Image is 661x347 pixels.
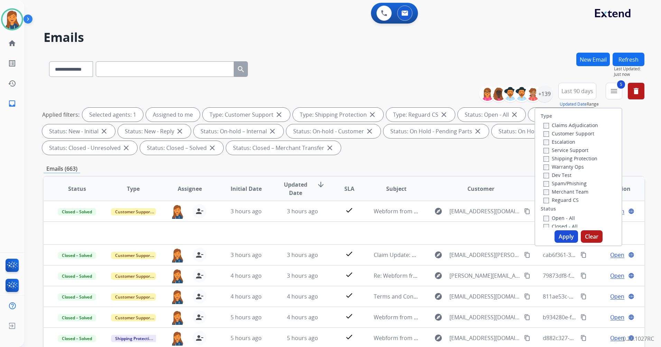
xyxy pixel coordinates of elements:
span: Subject [386,185,407,193]
mat-icon: language [628,252,634,258]
label: Escalation [543,139,575,145]
mat-icon: explore [434,251,443,259]
span: Customer Support [111,208,156,215]
mat-icon: close [365,127,374,135]
mat-icon: close [176,127,184,135]
input: Warranty Ops [543,164,549,170]
span: Assignee [178,185,202,193]
span: 4 hours ago [231,272,262,279]
mat-icon: close [100,127,108,135]
mat-icon: explore [434,292,443,301]
mat-icon: person_remove [195,207,204,215]
span: Customer Support [111,314,156,321]
p: Applied filters: [42,110,80,119]
div: Status: Closed - All [528,108,599,122]
mat-icon: content_copy [524,335,530,341]
mat-icon: home [8,39,16,47]
mat-icon: content_copy [524,273,530,279]
p: 0.20.1027RC [623,335,654,343]
span: Customer Support [111,252,156,259]
label: Closed - All [543,223,578,230]
div: Status: On Hold - Pending Parts [383,124,489,138]
label: Shipping Protection [543,155,597,162]
span: Webform from [EMAIL_ADDRESS][DOMAIN_NAME] on [DATE] [374,334,530,342]
span: Open [610,272,624,280]
mat-icon: explore [434,207,443,215]
span: 3 hours ago [231,251,262,259]
mat-icon: close [122,144,130,152]
span: Updated Date [280,180,311,197]
span: 4 hours ago [287,313,318,321]
input: Customer Support [543,131,549,137]
mat-icon: person_remove [195,313,204,321]
span: Last Updated: [614,66,644,72]
img: agent-avatar [170,204,184,219]
img: avatar [2,10,22,29]
mat-icon: check [345,270,353,279]
span: b934280e-fb7d-4b94-9383-48767b390ff8 [543,313,647,321]
button: Last 90 days [558,83,596,99]
div: +139 [536,86,553,102]
mat-icon: search [237,65,245,73]
span: Webform from [EMAIL_ADDRESS][DOMAIN_NAME] on [DATE] [374,207,530,215]
mat-icon: history [8,79,16,88]
mat-icon: explore [434,272,443,280]
mat-icon: language [628,273,634,279]
span: 3 hours ago [231,207,262,215]
div: Type: Shipping Protection [293,108,383,122]
mat-icon: person_remove [195,251,204,259]
mat-icon: close [208,144,216,152]
span: Initial Date [231,185,262,193]
input: Dev Test [543,173,549,178]
span: 5 hours ago [231,334,262,342]
mat-icon: close [275,110,283,119]
p: Emails (663) [44,164,80,173]
span: 4 hours ago [231,293,262,300]
label: Merchant Team [543,188,588,195]
span: Shipping Protection [111,335,158,342]
span: Webform from [EMAIL_ADDRESS][DOMAIN_NAME] on [DATE] [374,313,530,321]
div: Status: Open - All [458,108,525,122]
img: agent-avatar [170,310,184,325]
mat-icon: check [345,250,353,258]
mat-icon: menu [610,87,618,95]
span: Closed – Solved [58,335,96,342]
span: Status [68,185,86,193]
mat-icon: person_remove [195,272,204,280]
span: 79873df8-fb67-413e-9311-0df77276dd45 [543,272,647,279]
h2: Emails [44,30,644,44]
div: Status: Closed – Solved [140,141,223,155]
span: 4 hours ago [287,293,318,300]
div: Status: On Hold - Servicers [492,124,584,138]
span: d882c327-99c1-4429-8b8f-613b1a412f0c [543,334,646,342]
mat-icon: content_copy [580,293,587,300]
label: Service Support [543,147,588,153]
div: Type: Reguard CS [386,108,455,122]
input: Merchant Team [543,189,549,195]
div: Status: On-hold - Customer [286,124,381,138]
img: agent-avatar [170,290,184,304]
span: [EMAIL_ADDRESS][PERSON_NAME][DOMAIN_NAME] [449,251,520,259]
input: Reguard CS [543,198,549,203]
mat-icon: delete [632,87,640,95]
label: Dev Test [543,172,571,178]
mat-icon: close [474,127,482,135]
span: Type [127,185,140,193]
button: Clear [581,230,603,243]
div: Type: Customer Support [203,108,290,122]
button: 5 [606,83,622,99]
mat-icon: close [326,144,334,152]
span: [EMAIL_ADDRESS][DOMAIN_NAME] [449,207,520,215]
label: Open - All [543,215,575,221]
mat-icon: explore [434,334,443,342]
mat-icon: content_copy [524,208,530,214]
mat-icon: language [628,314,634,320]
div: Status: New - Initial [42,124,115,138]
span: Open [610,313,624,321]
img: agent-avatar [170,248,184,263]
div: Status: Closed – Merchant Transfer [226,141,341,155]
mat-icon: arrow_downward [317,180,325,189]
span: Last 90 days [561,90,593,92]
span: Open [610,251,624,259]
mat-icon: close [440,110,448,119]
